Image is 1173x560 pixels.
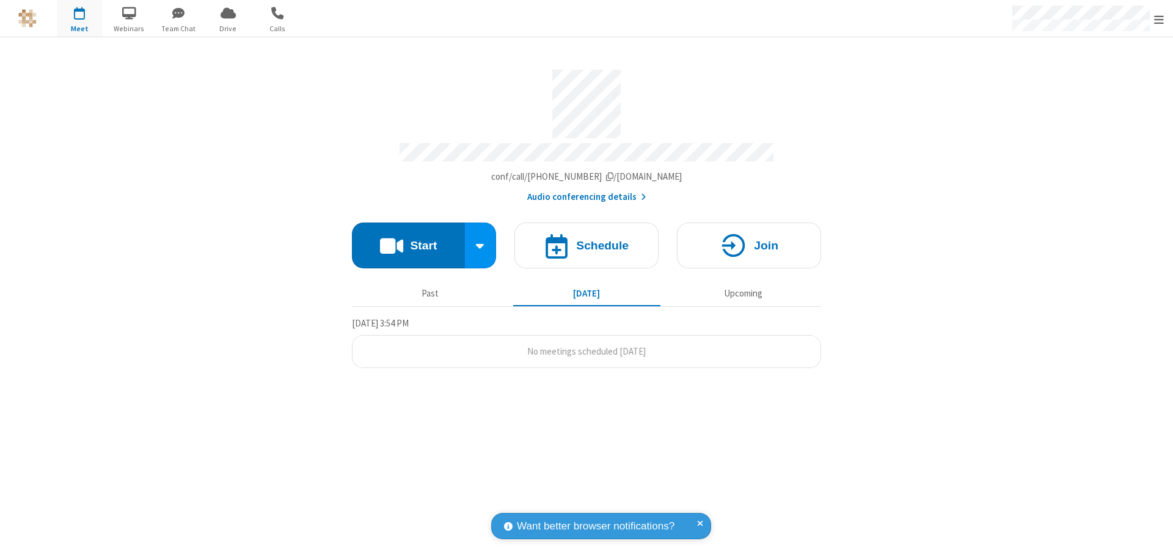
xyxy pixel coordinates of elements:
[514,223,659,268] button: Schedule
[517,518,674,534] span: Want better browser notifications?
[491,170,682,184] button: Copy my meeting room linkCopy my meeting room link
[57,23,103,34] span: Meet
[754,240,778,251] h4: Join
[357,282,504,305] button: Past
[352,223,465,268] button: Start
[465,223,497,268] div: Start conference options
[352,316,821,369] section: Today's Meetings
[576,240,629,251] h4: Schedule
[410,240,437,251] h4: Start
[352,61,821,204] section: Account details
[156,23,202,34] span: Team Chat
[205,23,251,34] span: Drive
[513,282,660,305] button: [DATE]
[677,223,821,268] button: Join
[670,282,817,305] button: Upcoming
[352,317,409,329] span: [DATE] 3:54 PM
[491,171,682,182] span: Copy my meeting room link
[527,345,646,357] span: No meetings scheduled [DATE]
[18,9,37,28] img: QA Selenium DO NOT DELETE OR CHANGE
[527,190,646,204] button: Audio conferencing details
[255,23,301,34] span: Calls
[106,23,152,34] span: Webinars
